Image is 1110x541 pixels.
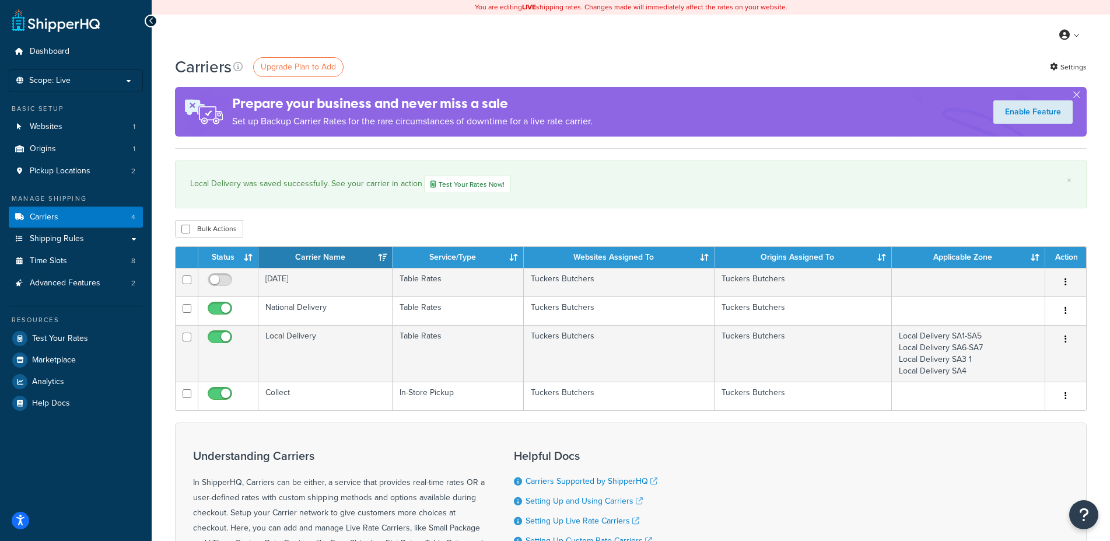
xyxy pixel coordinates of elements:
[232,94,593,113] h4: Prepare your business and never miss a sale
[198,247,258,268] th: Status: activate to sort column ascending
[32,355,76,365] span: Marketplace
[514,449,666,462] h3: Helpful Docs
[30,166,90,176] span: Pickup Locations
[524,268,715,296] td: Tuckers Butchers
[190,176,1072,193] div: Local Delivery was saved successfully. See your carrier in action
[524,296,715,325] td: Tuckers Butchers
[175,220,243,238] button: Bulk Actions
[1050,59,1087,75] a: Settings
[9,273,143,294] li: Advanced Features
[892,247,1045,268] th: Applicable Zone: activate to sort column ascending
[131,256,135,266] span: 8
[131,166,135,176] span: 2
[9,194,143,204] div: Manage Shipping
[30,47,69,57] span: Dashboard
[715,247,892,268] th: Origins Assigned To: activate to sort column ascending
[9,250,143,272] li: Time Slots
[524,382,715,410] td: Tuckers Butchers
[258,268,393,296] td: [DATE]
[30,212,58,222] span: Carriers
[175,55,232,78] h1: Carriers
[9,207,143,228] a: Carriers 4
[258,382,393,410] td: Collect
[393,382,524,410] td: In-Store Pickup
[30,256,67,266] span: Time Slots
[133,122,135,132] span: 1
[9,160,143,182] li: Pickup Locations
[9,371,143,392] a: Analytics
[9,160,143,182] a: Pickup Locations 2
[9,328,143,349] a: Test Your Rates
[715,296,892,325] td: Tuckers Butchers
[253,57,344,77] a: Upgrade Plan to Add
[9,315,143,325] div: Resources
[258,247,393,268] th: Carrier Name: activate to sort column ascending
[715,268,892,296] td: Tuckers Butchers
[9,104,143,114] div: Basic Setup
[30,144,56,154] span: Origins
[9,116,143,138] a: Websites 1
[526,475,657,487] a: Carriers Supported by ShipperHQ
[9,138,143,160] a: Origins 1
[424,176,511,193] a: Test Your Rates Now!
[32,377,64,387] span: Analytics
[715,382,892,410] td: Tuckers Butchers
[258,325,393,382] td: Local Delivery
[9,228,143,250] a: Shipping Rules
[9,350,143,371] a: Marketplace
[9,207,143,228] li: Carriers
[258,296,393,325] td: National Delivery
[892,325,1045,382] td: Local Delivery SA1-SA5 Local Delivery SA6-SA7 Local Delivery SA3 1 Local Delivery SA4
[524,247,715,268] th: Websites Assigned To: activate to sort column ascending
[131,212,135,222] span: 4
[1069,500,1098,529] button: Open Resource Center
[393,325,524,382] td: Table Rates
[133,144,135,154] span: 1
[993,100,1073,124] a: Enable Feature
[524,325,715,382] td: Tuckers Butchers
[9,273,143,294] a: Advanced Features 2
[232,113,593,130] p: Set up Backup Carrier Rates for the rare circumstances of downtime for a live rate carrier.
[526,515,639,527] a: Setting Up Live Rate Carriers
[9,116,143,138] li: Websites
[522,2,536,12] b: LIVE
[9,138,143,160] li: Origins
[1067,176,1072,185] a: ×
[261,61,336,73] span: Upgrade Plan to Add
[9,250,143,272] a: Time Slots 8
[29,76,71,86] span: Scope: Live
[32,399,70,409] span: Help Docs
[715,325,892,382] td: Tuckers Butchers
[12,9,100,32] a: ShipperHQ Home
[9,41,143,62] a: Dashboard
[526,495,643,507] a: Setting Up and Using Carriers
[393,296,524,325] td: Table Rates
[32,334,88,344] span: Test Your Rates
[9,393,143,414] a: Help Docs
[193,449,485,462] h3: Understanding Carriers
[393,268,524,296] td: Table Rates
[175,87,232,137] img: ad-rules-rateshop-fe6ec290ccb7230408bd80ed9643f0289d75e0ffd9eb532fc0e269fcd187b520.png
[393,247,524,268] th: Service/Type: activate to sort column ascending
[30,122,62,132] span: Websites
[30,234,84,244] span: Shipping Rules
[1045,247,1086,268] th: Action
[30,278,100,288] span: Advanced Features
[131,278,135,288] span: 2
